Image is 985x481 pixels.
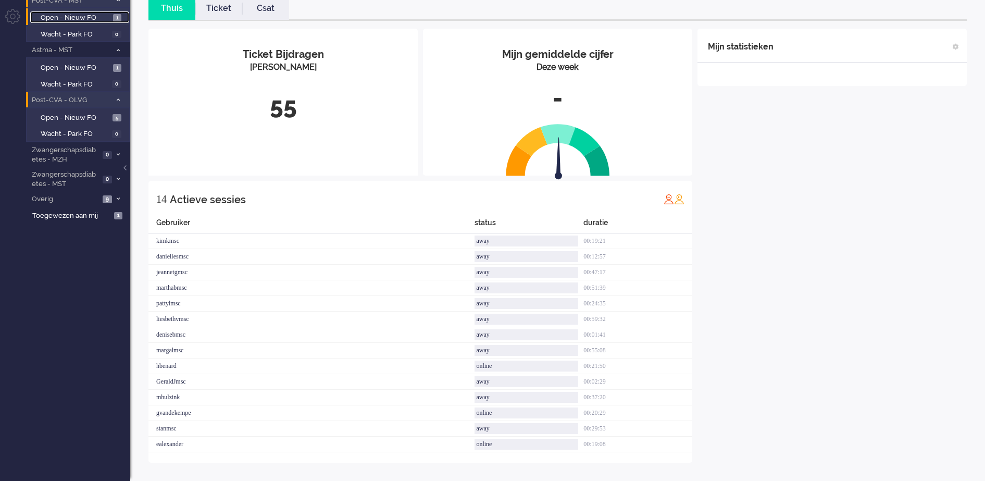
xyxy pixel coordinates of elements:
div: online [475,361,578,372]
a: Wacht - Park FO 0 [30,28,129,40]
div: away [475,267,578,278]
a: Ticket [195,3,242,15]
div: away [475,329,578,340]
a: Csat [242,3,289,15]
div: hbenard [148,359,475,374]
div: status [475,217,583,233]
div: 00:19:08 [583,437,692,452]
div: 00:01:41 [583,327,692,343]
img: profile_orange.svg [674,194,684,204]
div: away [475,345,578,356]
div: 55 [156,89,410,124]
div: ealexander [148,437,475,452]
div: 00:19:21 [583,233,692,249]
div: 00:47:17 [583,265,692,280]
span: 0 [112,130,121,138]
div: 00:51:39 [583,280,692,296]
span: Toegewezen aan mij [32,211,111,221]
div: duratie [583,217,692,233]
span: 5 [113,114,121,122]
div: GeraldJmsc [148,374,475,390]
span: Post-CVA - OLVG [30,95,111,105]
div: 14 [156,189,167,209]
div: daniellesmsc [148,249,475,265]
div: away [475,423,578,434]
span: Open - Nieuw FO [41,113,110,123]
span: 1 [113,14,121,22]
div: Mijn statistieken [708,36,774,57]
a: Open - Nieuw FO 5 [30,112,129,123]
span: Wacht - Park FO [41,30,109,40]
div: away [475,376,578,387]
span: Astma - MST [30,45,111,55]
div: 00:37:20 [583,390,692,405]
div: away [475,314,578,325]
div: 00:24:35 [583,296,692,312]
a: Open - Nieuw FO 1 [30,11,129,23]
div: pattylmsc [148,296,475,312]
div: jeannetgmsc [148,265,475,280]
div: online [475,439,578,450]
div: 00:21:50 [583,359,692,374]
a: Wacht - Park FO 0 [30,78,129,90]
span: 1 [113,64,121,72]
span: 0 [103,151,112,159]
div: 00:55:08 [583,343,692,359]
a: Wacht - Park FO 0 [30,128,129,139]
div: online [475,408,578,418]
div: mhulzink [148,390,475,405]
div: kimkmsc [148,233,475,249]
div: away [475,298,578,309]
span: 9 [103,195,112,203]
div: Actieve sessies [170,189,246,210]
div: marthabmsc [148,280,475,296]
div: - [431,81,684,116]
a: Toegewezen aan mij 1 [30,209,130,221]
div: away [475,236,578,246]
div: Ticket Bijdragen [156,47,410,62]
img: profile_red.svg [664,194,674,204]
div: 00:12:57 [583,249,692,265]
div: away [475,251,578,262]
img: semi_circle.svg [506,124,610,176]
span: 0 [103,176,112,183]
span: Wacht - Park FO [41,129,109,139]
div: away [475,282,578,293]
span: Wacht - Park FO [41,80,109,90]
span: 0 [112,31,121,39]
div: Gebruiker [148,217,475,233]
div: [PERSON_NAME] [156,61,410,73]
div: 00:29:53 [583,421,692,437]
div: stanmsc [148,421,475,437]
li: Admin menu [5,9,29,32]
span: Zwangerschapsdiabetes - MST [30,170,99,189]
span: Open - Nieuw FO [41,63,110,73]
div: away [475,392,578,403]
div: Deze week [431,61,684,73]
a: Open - Nieuw FO 1 [30,61,129,73]
div: denisebmsc [148,327,475,343]
a: Thuis [148,3,195,15]
div: 00:02:29 [583,374,692,390]
div: 00:59:32 [583,312,692,327]
span: Overig [30,194,99,204]
div: margalmsc [148,343,475,359]
span: 0 [112,80,121,88]
img: arrow.svg [536,137,581,182]
div: 00:20:29 [583,405,692,421]
span: Zwangerschapsdiabetes - MZH [30,145,99,165]
span: Open - Nieuw FO [41,13,110,23]
div: gvandekempe [148,405,475,421]
span: 1 [114,212,122,220]
div: Mijn gemiddelde cijfer [431,47,684,62]
div: liesbethvmsc [148,312,475,327]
